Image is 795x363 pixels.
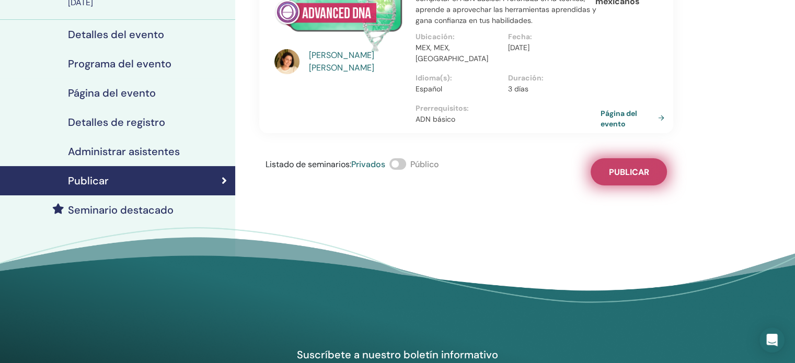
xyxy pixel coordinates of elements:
[591,158,667,185] button: Publicar
[416,73,450,83] font: Idioma(s)
[309,49,406,74] a: [PERSON_NAME] [PERSON_NAME]
[453,32,455,41] font: :
[759,327,785,353] div: Abrir Intercom Messenger
[508,84,528,93] font: 3 días
[416,103,467,113] font: Prerrequisitos
[416,114,455,124] font: ADN básico
[530,32,532,41] font: :
[68,115,165,129] font: Detalles de registro
[351,159,385,170] font: Privados
[508,43,529,52] font: [DATE]
[266,159,350,170] font: Listado de seminarios
[350,159,351,170] font: :
[68,203,174,217] font: Seminario destacado
[309,50,374,61] font: [PERSON_NAME]
[68,28,164,41] font: Detalles del evento
[508,32,530,41] font: Fecha
[68,145,180,158] font: Administrar asistentes
[601,108,669,128] a: Página del evento
[309,62,374,73] font: [PERSON_NAME]
[68,57,171,71] font: Programa del evento
[467,103,469,113] font: :
[274,49,299,74] img: default.jpg
[68,86,156,100] font: Página del evento
[416,43,488,63] font: MEX, MEX, [GEOGRAPHIC_DATA]
[416,32,453,41] font: Ubicación
[297,348,498,361] font: Suscríbete a nuestro boletín informativo
[508,73,541,83] font: Duración
[68,174,109,188] font: Publicar
[450,73,452,83] font: :
[601,109,637,128] font: Página del evento
[410,159,439,170] font: Público
[609,167,649,178] font: Publicar
[416,84,442,93] font: Español
[541,73,544,83] font: :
